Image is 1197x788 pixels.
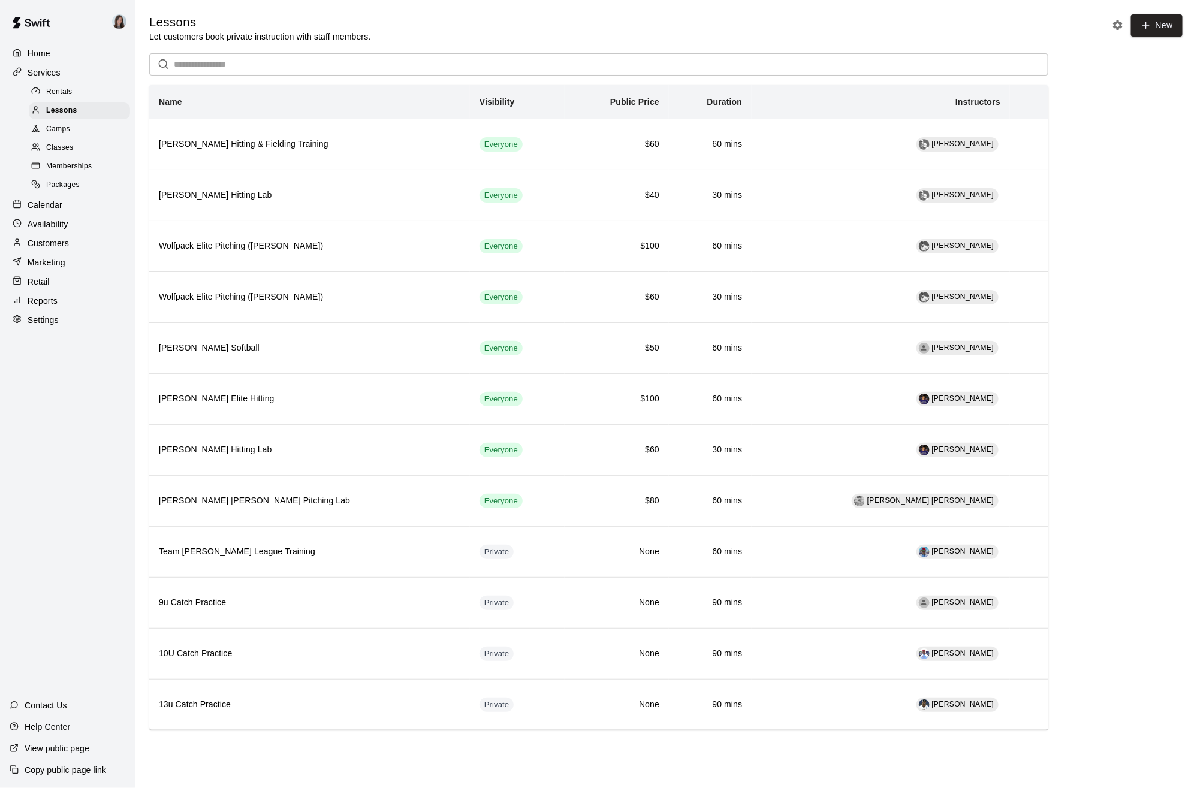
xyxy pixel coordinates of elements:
span: Everyone [480,445,523,456]
span: [PERSON_NAME] [932,649,994,657]
span: Everyone [480,496,523,507]
p: Let customers book private instruction with staff members. [149,31,370,43]
h6: None [574,545,659,558]
span: Everyone [480,343,523,354]
h6: $100 [574,393,659,406]
h6: Wolfpack Elite Pitching ([PERSON_NAME]) [159,291,460,304]
img: Renee Ramos [112,14,126,29]
div: Packages [29,177,130,194]
h6: 60 mins [679,393,742,406]
div: Brian Wolfe [919,292,930,303]
span: Everyone [480,292,523,303]
div: Camps [29,121,130,138]
p: Marketing [28,256,65,268]
span: Private [480,699,514,711]
h6: $80 [574,494,659,508]
b: Duration [707,97,743,107]
p: Copy public page link [25,764,106,776]
h6: 30 mins [679,189,742,202]
h6: [PERSON_NAME] Hitting & Fielding Training [159,138,460,151]
h6: 9u Catch Practice [159,596,460,609]
a: Camps [29,120,135,139]
div: This service is visible to all of your customers [480,137,523,152]
div: Home [10,44,125,62]
h6: 90 mins [679,698,742,711]
a: Reports [10,292,125,310]
h6: $60 [574,443,659,457]
p: View public page [25,742,89,754]
span: [PERSON_NAME] [932,191,994,199]
div: This service is visible to all of your customers [480,392,523,406]
a: Marketing [10,253,125,271]
h6: [PERSON_NAME] Elite Hitting [159,393,460,406]
h6: $60 [574,291,659,304]
a: Availability [10,215,125,233]
div: This service is visible to all of your customers [480,341,523,355]
div: Classes [29,140,130,156]
p: Services [28,67,61,79]
span: [PERSON_NAME] [932,700,994,708]
b: Instructors [955,97,1000,107]
span: [PERSON_NAME] [932,598,994,606]
a: Customers [10,234,125,252]
a: Calendar [10,196,125,214]
p: Home [28,47,50,59]
p: Retail [28,276,50,288]
p: Reports [28,295,58,307]
h6: 13u Catch Practice [159,698,460,711]
a: New [1131,14,1183,37]
img: Kyle Harvey [919,139,930,150]
h6: [PERSON_NAME] [PERSON_NAME] Pitching Lab [159,494,460,508]
h6: None [574,698,659,711]
b: Visibility [480,97,515,107]
a: Services [10,64,125,81]
span: [PERSON_NAME] [932,394,994,403]
div: Chad Ivie [919,547,930,557]
b: Name [159,97,182,107]
span: [PERSON_NAME] [932,292,994,301]
div: This service is hidden, and can only be accessed via a direct link [480,698,514,712]
h6: 60 mins [679,138,742,151]
a: Packages [29,176,135,195]
span: Memberships [46,161,92,173]
a: Settings [10,311,125,329]
img: Jon Ramos [919,648,930,659]
p: Calendar [28,199,62,211]
span: Rentals [46,86,73,98]
span: Lessons [46,105,77,117]
div: Brian Wolfe [919,241,930,252]
h6: 90 mins [679,596,742,609]
h6: 60 mins [679,494,742,508]
h6: $60 [574,138,659,151]
img: Brandon Barnes [919,445,930,455]
span: Classes [46,142,73,154]
span: [PERSON_NAME] [932,547,994,555]
b: Public Price [610,97,659,107]
div: Laney Leavitt [919,343,930,354]
p: Customers [28,237,69,249]
a: Rentals [29,83,135,101]
h6: 30 mins [679,291,742,304]
h6: [PERSON_NAME] Hitting Lab [159,443,460,457]
a: Lessons [29,101,135,120]
span: Private [480,597,514,609]
div: This service is visible to all of your customers [480,188,523,203]
span: [PERSON_NAME] [PERSON_NAME] [867,496,994,505]
div: Kyle Harvey [919,190,930,201]
img: Brandon Barnes [919,394,930,404]
span: [PERSON_NAME] [932,445,994,454]
span: Everyone [480,190,523,201]
h6: 60 mins [679,545,742,558]
img: Connor Menez [854,496,865,506]
h6: 60 mins [679,240,742,253]
h6: Wolfpack Elite Pitching ([PERSON_NAME]) [159,240,460,253]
